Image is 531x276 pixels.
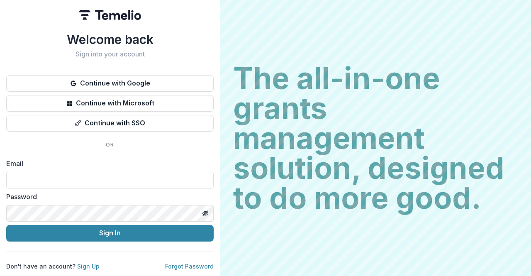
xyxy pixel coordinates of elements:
label: Email [6,159,209,169]
a: Sign Up [77,263,100,270]
label: Password [6,192,209,202]
button: Continue with Google [6,75,214,92]
p: Don't have an account? [6,262,100,271]
a: Forgot Password [165,263,214,270]
button: Toggle password visibility [199,207,212,220]
h2: Sign into your account [6,50,214,58]
button: Continue with SSO [6,115,214,132]
h1: Welcome back [6,32,214,47]
button: Continue with Microsoft [6,95,214,112]
img: Temelio [79,10,141,20]
button: Sign In [6,225,214,242]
